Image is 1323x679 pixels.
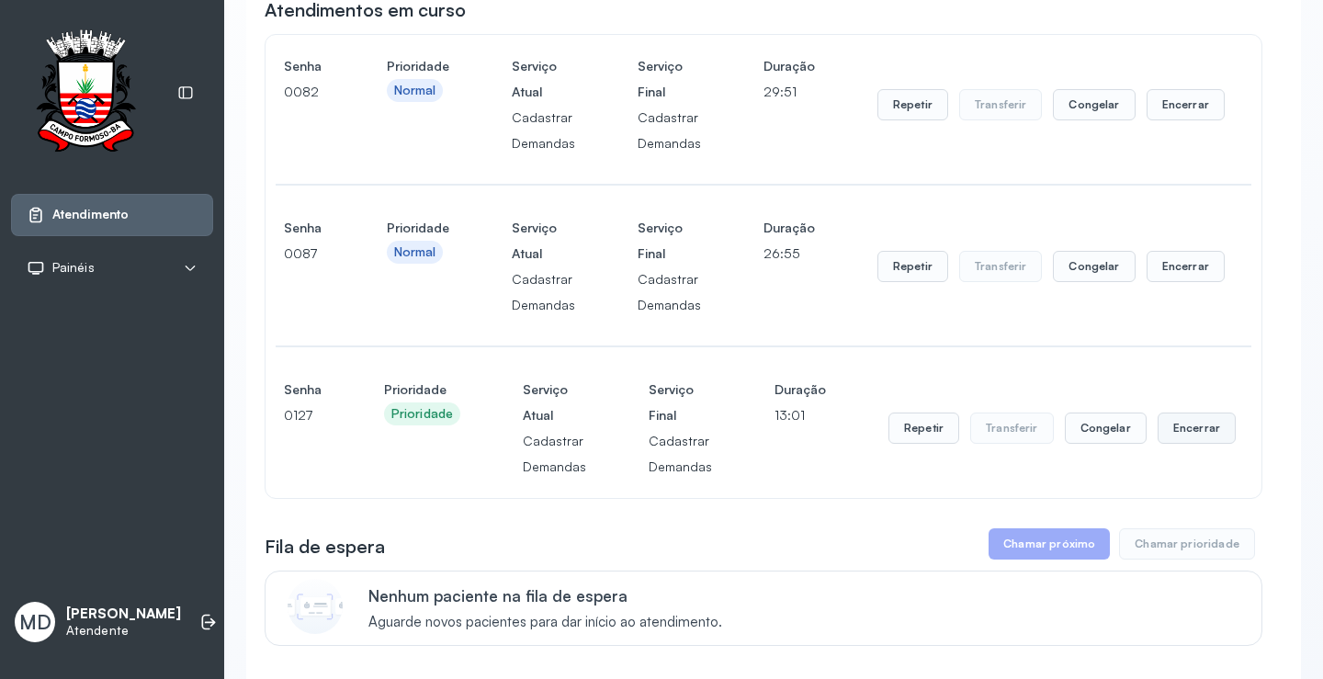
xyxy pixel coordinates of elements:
button: Transferir [959,89,1043,120]
h4: Serviço Atual [512,215,575,266]
h4: Serviço Final [649,377,712,428]
span: Painéis [52,260,95,276]
button: Repetir [877,89,948,120]
p: Nenhum paciente na fila de espera [368,586,722,605]
img: Imagem de CalloutCard [288,579,343,634]
h4: Senha [284,215,324,241]
h4: Prioridade [387,53,449,79]
h4: Serviço Atual [523,377,586,428]
div: Prioridade [391,406,453,422]
button: Encerrar [1158,413,1236,444]
p: Cadastrar Demandas [523,428,586,480]
button: Congelar [1053,89,1135,120]
p: [PERSON_NAME] [66,605,181,623]
h4: Prioridade [387,215,449,241]
p: Cadastrar Demandas [512,105,575,156]
p: Cadastrar Demandas [638,105,701,156]
button: Repetir [877,251,948,282]
img: Logotipo do estabelecimento [19,29,152,157]
p: 13:01 [775,402,826,428]
h4: Senha [284,53,324,79]
h4: Senha [284,377,322,402]
span: Atendimento [52,207,129,222]
h4: Serviço Final [638,215,701,266]
button: Encerrar [1147,89,1225,120]
button: Chamar prioridade [1119,528,1255,560]
h4: Duração [763,215,815,241]
button: Congelar [1065,413,1147,444]
button: Repetir [888,413,959,444]
p: 0087 [284,241,324,266]
p: Atendente [66,623,181,639]
button: Congelar [1053,251,1135,282]
button: Transferir [959,251,1043,282]
p: Cadastrar Demandas [649,428,712,480]
h4: Prioridade [384,377,460,402]
button: Transferir [970,413,1054,444]
p: Cadastrar Demandas [512,266,575,318]
p: 26:55 [763,241,815,266]
h4: Duração [775,377,826,402]
a: Atendimento [27,206,198,224]
p: Cadastrar Demandas [638,266,701,318]
span: Aguarde novos pacientes para dar início ao atendimento. [368,614,722,631]
p: 0127 [284,402,322,428]
h4: Duração [763,53,815,79]
h3: Fila de espera [265,534,385,560]
p: 29:51 [763,79,815,105]
button: Encerrar [1147,251,1225,282]
button: Chamar próximo [989,528,1110,560]
h4: Serviço Final [638,53,701,105]
div: Normal [394,83,436,98]
div: Normal [394,244,436,260]
p: 0082 [284,79,324,105]
h4: Serviço Atual [512,53,575,105]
